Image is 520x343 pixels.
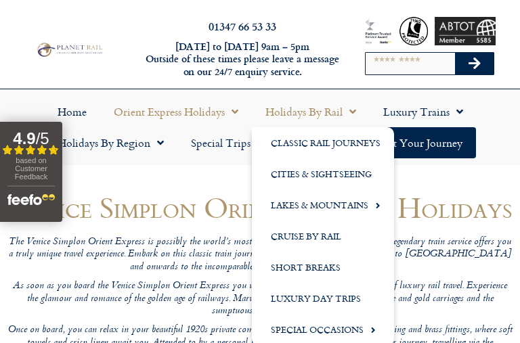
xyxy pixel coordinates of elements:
[177,127,278,158] a: Special Trips
[142,41,343,78] h6: [DATE] to [DATE] 9am – 5pm Outside of these times please leave a message on our 24/7 enquiry serv...
[209,18,276,34] a: 01347 66 53 33
[7,280,513,318] p: As soon as you board the Venice Simplon Orient Express you will step back in time to a bygone era...
[370,96,477,127] a: Luxury Trains
[44,127,177,158] a: Holidays by Region
[252,127,394,158] a: Classic Rail Journeys
[252,283,394,314] a: Luxury Day Trips
[362,127,476,158] a: Start your Journey
[100,96,252,127] a: Orient Express Holidays
[252,158,394,189] a: Cities & Sightseeing
[455,53,494,74] button: Search
[252,96,370,127] a: Holidays by Rail
[7,236,513,274] p: The Venice Simplon Orient Express is possibly the world’s most iconic luxury railway journey. Thi...
[44,96,100,127] a: Home
[7,96,513,158] nav: Menu
[35,41,104,58] img: Planet Rail Train Holidays Logo
[252,252,394,283] a: Short Breaks
[252,189,394,221] a: Lakes & Mountains
[252,221,394,252] a: Cruise by Rail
